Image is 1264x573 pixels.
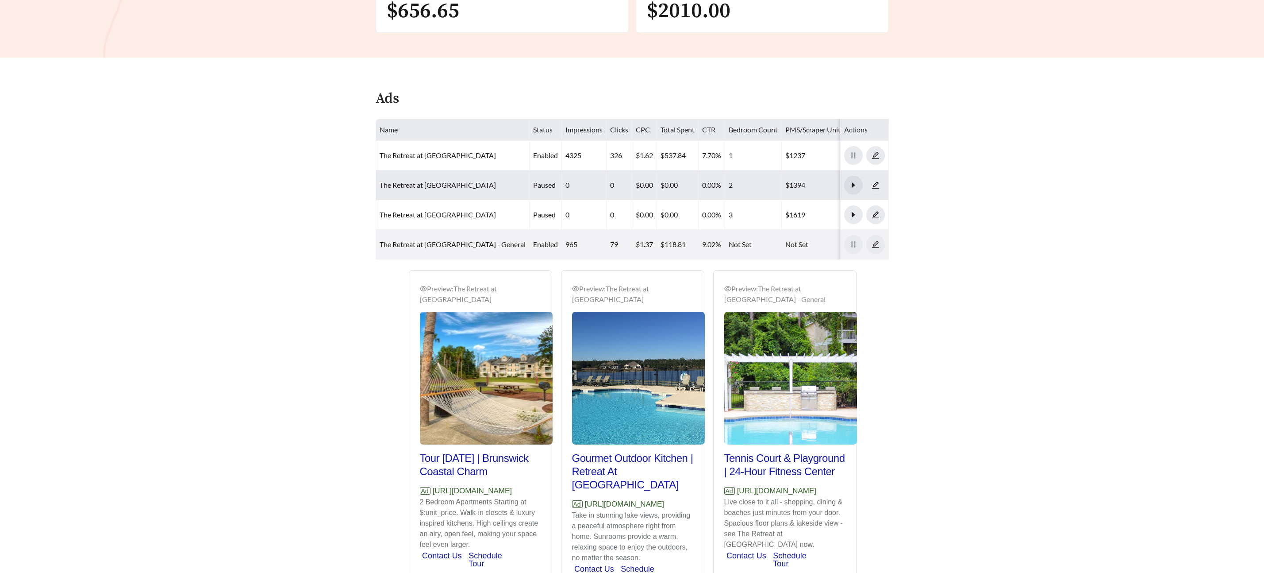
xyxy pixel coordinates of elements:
[867,240,884,248] span: edit
[562,170,607,200] td: 0
[866,176,885,194] button: edit
[782,200,861,230] td: $1619
[724,285,731,292] span: eye
[562,141,607,170] td: 4325
[607,230,632,259] td: 79
[607,200,632,230] td: 0
[420,487,430,495] span: Ad
[530,119,562,141] th: Status
[632,170,657,200] td: $0.00
[420,283,541,305] div: Preview: The Retreat at [GEOGRAPHIC_DATA]
[841,119,889,141] th: Actions
[657,170,699,200] td: $0.00
[376,119,530,141] th: Name
[844,205,863,224] button: caret-right
[782,170,861,200] td: $1394
[657,141,699,170] td: $537.84
[572,452,693,492] h2: Gourmet Outdoor Kitchen | Retreat At [GEOGRAPHIC_DATA]
[699,200,725,230] td: 0.00%
[657,230,699,259] td: $118.81
[657,119,699,141] th: Total Spent
[420,485,541,497] p: [URL][DOMAIN_NAME]
[420,452,541,478] h2: Tour [DATE] | Brunswick Coastal Charm
[867,211,884,219] span: edit
[699,230,725,259] td: 9.02%
[724,283,845,305] div: Preview: The Retreat at [GEOGRAPHIC_DATA] - General
[632,230,657,259] td: $1.37
[636,125,650,134] span: CPC
[845,181,862,189] span: caret-right
[380,210,496,219] a: The Retreat at [GEOGRAPHIC_DATA]
[845,151,862,159] span: pause
[533,181,556,189] span: paused
[420,497,541,550] p: 2 Bedroom Apartments Starting at $:unit_price. Walk-in closets & luxury inspired kitchens. High c...
[867,151,884,159] span: edit
[866,151,885,159] a: edit
[422,551,462,560] a: Contact Us
[866,205,885,224] button: edit
[572,510,693,563] p: Take in stunning lake views, providing a peaceful atmosphere right from home. Sunrooms provide a ...
[607,141,632,170] td: 326
[844,176,863,194] button: caret-right
[725,230,782,259] td: Not Set
[572,283,693,305] div: Preview: The Retreat at [GEOGRAPHIC_DATA]
[607,119,632,141] th: Clicks
[725,170,782,200] td: 2
[866,235,885,254] button: edit
[533,151,558,159] span: enabled
[725,119,782,141] th: Bedroom Count
[380,181,496,189] a: The Retreat at [GEOGRAPHIC_DATA]
[866,181,885,189] a: edit
[607,170,632,200] td: 0
[376,91,399,107] h4: Ads
[726,551,766,560] a: Contact Us
[380,151,496,159] a: The Retreat at [GEOGRAPHIC_DATA]
[724,485,845,497] p: [URL][DOMAIN_NAME]
[844,146,863,165] button: pause
[533,210,556,219] span: paused
[866,240,885,248] a: edit
[724,487,735,495] span: Ad
[420,285,427,292] span: eye
[562,200,607,230] td: 0
[724,497,845,550] p: Live close to it all - shopping, dining & beaches just minutes from your door. Spacious floor pla...
[845,240,862,248] span: pause
[782,119,861,141] th: PMS/Scraper Unit Price
[724,312,857,445] img: Preview_The Retreat at Grande Lake Apartments - General
[867,181,884,189] span: edit
[866,210,885,219] a: edit
[533,240,558,248] span: enabled
[469,551,502,568] a: Schedule Tour
[420,312,553,445] img: Preview_The Retreat at Grande Lake - Two Bedrooms
[572,285,579,292] span: eye
[702,125,715,134] span: CTR
[572,312,705,445] img: Preview_The Retreat at Grande Lake - Three Bedrooms
[572,499,693,510] p: [URL][DOMAIN_NAME]
[572,500,583,508] span: Ad
[725,200,782,230] td: 3
[562,119,607,141] th: Impressions
[724,452,845,478] h2: Tennis Court & Playground | 24-Hour Fitness Center
[773,551,807,568] a: Schedule Tour
[725,141,782,170] td: 1
[632,200,657,230] td: $0.00
[657,200,699,230] td: $0.00
[380,240,526,248] a: The Retreat at [GEOGRAPHIC_DATA] - General
[845,211,862,219] span: caret-right
[844,235,863,254] button: pause
[632,141,657,170] td: $1.62
[866,146,885,165] button: edit
[562,230,607,259] td: 965
[782,230,861,259] td: Not Set
[782,141,861,170] td: $1237
[699,170,725,200] td: 0.00%
[699,141,725,170] td: 7.70%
